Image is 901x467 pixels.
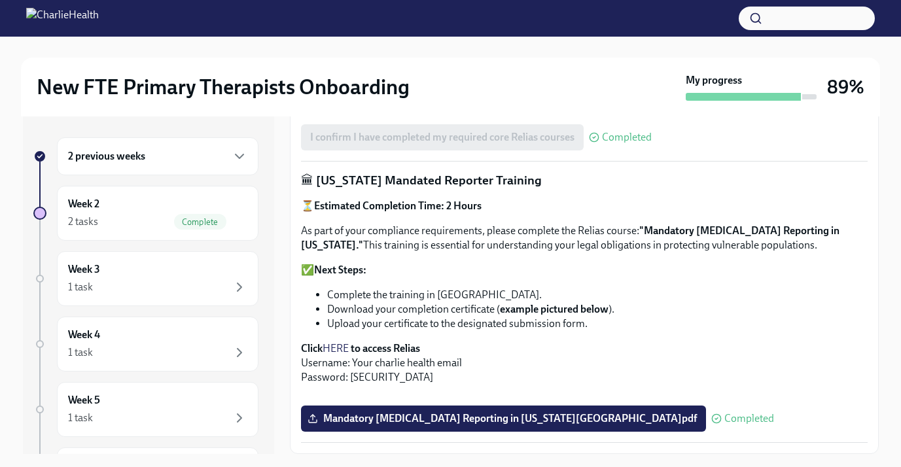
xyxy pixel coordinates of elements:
a: Week 22 tasksComplete [33,186,258,241]
p: ✅ [301,263,868,277]
label: Mandatory [MEDICAL_DATA] Reporting in [US_STATE][GEOGRAPHIC_DATA]pdf [301,406,706,432]
a: HERE [323,342,349,355]
h6: Week 3 [68,262,100,277]
div: 2 tasks [68,215,98,229]
li: Download your completion certificate ( ). [327,302,868,317]
h6: 2 previous weeks [68,149,145,164]
strong: Next Steps: [314,264,366,276]
span: Completed [602,132,652,143]
h6: Week 5 [68,393,100,407]
strong: Estimated Completion Time: 2 Hours [314,199,482,212]
h6: Week 2 [68,197,99,211]
img: CharlieHealth [26,8,99,29]
h6: Week 4 [68,328,100,342]
h3: 89% [827,75,864,99]
a: Week 51 task [33,382,258,437]
strong: to access Relias [351,342,420,355]
strong: My progress [686,73,742,88]
h2: New FTE Primary Therapists Onboarding [37,74,410,100]
a: Week 31 task [33,251,258,306]
div: 1 task [68,411,93,425]
p: As part of your compliance requirements, please complete the Relias course: This training is esse... [301,224,868,252]
span: Mandatory [MEDICAL_DATA] Reporting in [US_STATE][GEOGRAPHIC_DATA]pdf [310,412,697,425]
strong: example pictured below [500,303,609,315]
div: 1 task [68,280,93,294]
span: Complete [174,217,226,227]
p: 🏛 [US_STATE] Mandated Reporter Training [301,172,868,189]
div: 2 previous weeks [57,137,258,175]
p: Username: Your charlie health email Password: [SECURITY_DATA] [301,341,868,385]
strong: Click [301,342,323,355]
span: Completed [724,413,774,424]
li: Upload your certificate to the designated submission form. [327,317,868,331]
li: Complete the training in [GEOGRAPHIC_DATA]. [327,288,868,302]
div: 1 task [68,345,93,360]
p: ⏳ [301,199,868,213]
a: Week 41 task [33,317,258,372]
